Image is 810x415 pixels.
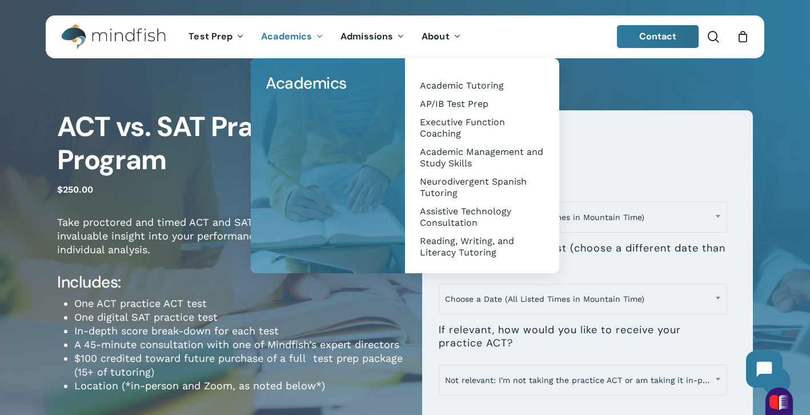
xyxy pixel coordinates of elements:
[74,324,405,338] li: In-depth score break-down for each test
[74,297,405,310] li: One ACT practice ACT test
[266,73,347,94] span: Academics
[439,287,727,311] span: Choose a Date (All Listed Times in Mountain Time)
[57,184,93,195] bdi: 250.00
[332,32,413,42] a: Admissions
[439,126,736,153] h3: Register
[189,30,232,42] span: Test Prep
[340,30,393,42] span: Admissions
[57,184,63,195] span: $
[439,324,727,350] label: If relevant, how would you like to receive your practice ACT?
[261,30,312,42] span: Academics
[74,352,405,379] li: $100 credited toward future purchase of a full test prep package (15+ of tutoring)
[57,272,405,293] h4: Includes:
[639,30,677,42] span: Contact
[439,202,727,233] span: Choose a Date (All Listed Times in Mountain Time)
[439,242,727,269] label: Digital SAT Practice Test (choose a different date than above)
[57,216,405,272] p: Take proctored and timed ACT and SAT practice tests and gain invaluable insight into your perform...
[252,32,332,42] a: Academics
[262,70,394,97] a: Academics
[736,30,749,43] a: Cart
[74,338,405,352] li: A 45-minute consultation with one of Mindfish’s expert directors
[74,310,405,324] li: One digital SAT practice test
[735,340,794,399] iframe: Chatbot
[439,365,727,396] span: Not relevant: I'm not taking the practice ACT or am taking it in-person
[413,32,470,42] a: About
[46,15,764,58] header: Main Menu
[439,368,727,392] span: Not relevant: I'm not taking the practice ACT or am taking it in-person
[617,25,699,48] a: Contact
[57,110,405,177] h1: ACT vs. SAT Practice Test Program
[439,205,727,229] span: Choose a Date (All Listed Times in Mountain Time)
[439,284,727,314] span: Choose a Date (All Listed Times in Mountain Time)
[74,379,405,393] li: Location (*in-person and Zoom, as noted below*)
[422,30,450,42] span: About
[180,15,469,58] nav: Main Menu
[180,32,252,42] a: Test Prep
